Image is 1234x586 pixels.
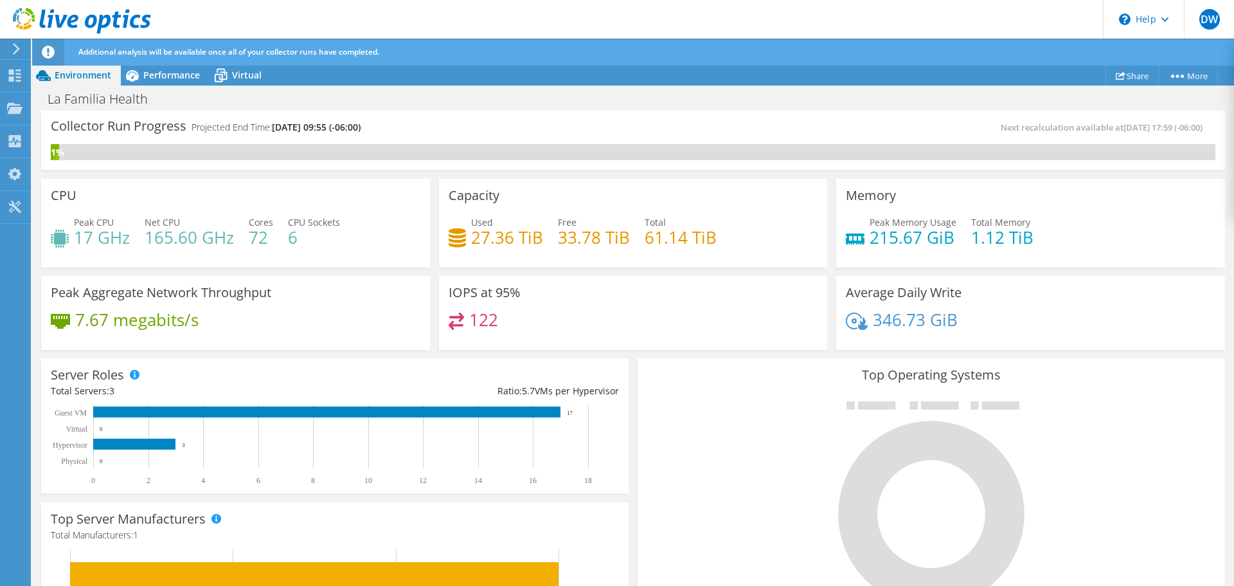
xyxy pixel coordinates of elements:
[55,69,111,81] span: Environment
[100,458,103,464] text: 0
[846,286,961,300] h3: Average Daily Write
[558,230,630,244] h4: 33.78 TiB
[145,230,234,244] h4: 165.60 GHz
[51,188,76,203] h3: CPU
[1001,122,1209,133] span: Next recalculation available at
[1123,122,1203,133] span: [DATE] 17:59 (-06:00)
[55,408,87,417] text: Guest VM
[870,216,956,228] span: Peak Memory Usage
[51,145,59,160] div: 1%
[1105,66,1159,86] a: Share
[558,216,577,228] span: Free
[647,368,1215,382] h3: Top Operating Systems
[51,528,619,542] h4: Total Manufacturers:
[249,216,273,228] span: Cores
[288,230,340,244] h4: 6
[201,476,205,485] text: 4
[471,216,493,228] span: Used
[971,230,1033,244] h4: 1.12 TiB
[53,441,87,450] text: Hypervisor
[74,216,114,228] span: Peak CPU
[147,476,150,485] text: 2
[870,230,956,244] h4: 215.67 GiB
[288,216,340,228] span: CPU Sockets
[192,120,361,134] h4: Projected End Time:
[449,286,521,300] h3: IOPS at 95%
[143,69,200,81] span: Performance
[471,230,543,244] h4: 27.36 TiB
[522,385,535,397] span: 5.7
[1158,66,1218,86] a: More
[78,46,379,57] span: Additional analysis will be available once all of your collector runs have completed.
[1119,14,1131,25] svg: \n
[232,69,262,81] span: Virtual
[51,384,335,398] div: Total Servers:
[449,188,499,203] h3: Capacity
[109,385,114,397] span: 3
[51,368,124,382] h3: Server Roles
[145,216,180,228] span: Net CPU
[75,313,199,327] h4: 7.67 megabits/s
[100,426,103,432] text: 0
[873,313,958,327] h4: 346.73 GiB
[272,121,361,133] span: [DATE] 09:55 (-06:00)
[1199,9,1220,30] span: DW
[364,476,372,485] text: 10
[256,476,260,485] text: 6
[645,230,717,244] h4: 61.14 TiB
[846,188,896,203] h3: Memory
[51,512,206,526] h3: Top Server Manufacturers
[51,286,271,300] h3: Peak Aggregate Network Throughput
[66,425,88,434] text: Virtual
[61,457,87,466] text: Physical
[567,410,573,416] text: 17
[335,384,619,398] div: Ratio: VMs per Hypervisor
[42,92,168,106] h1: La Familia Health
[182,442,185,448] text: 3
[645,216,666,228] span: Total
[419,476,427,485] text: 12
[469,313,498,327] h4: 122
[584,476,592,485] text: 18
[249,230,273,244] h4: 72
[474,476,482,485] text: 14
[74,230,130,244] h4: 17 GHz
[971,216,1030,228] span: Total Memory
[529,476,537,485] text: 16
[133,529,138,541] span: 1
[311,476,315,485] text: 8
[91,476,95,485] text: 0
